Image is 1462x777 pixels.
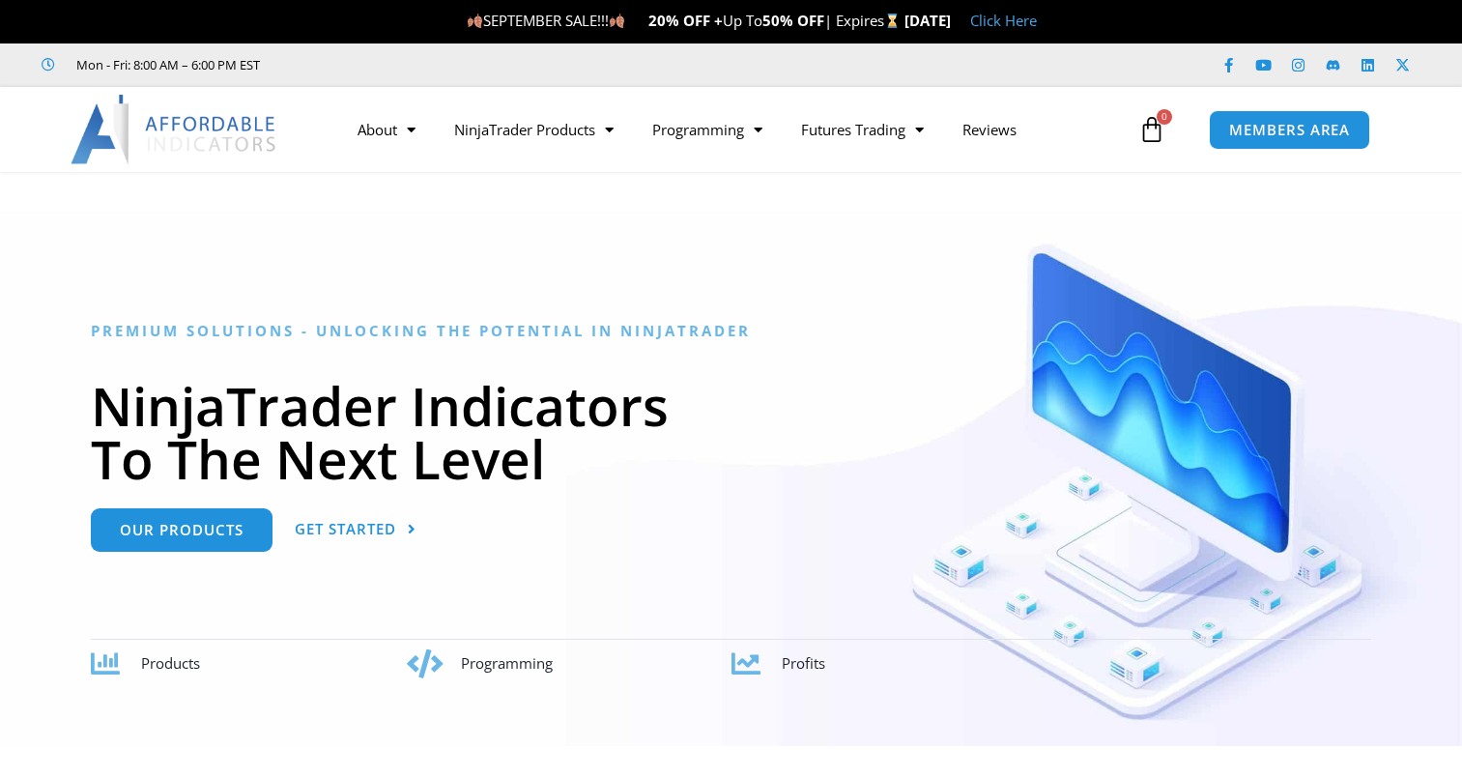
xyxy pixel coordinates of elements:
[648,11,723,30] strong: 20% OFF +
[287,55,577,74] iframe: Customer reviews powered by Trustpilot
[435,107,633,152] a: NinjaTrader Products
[782,107,943,152] a: Futures Trading
[1157,109,1172,125] span: 0
[91,322,1371,340] h6: Premium Solutions - Unlocking the Potential in NinjaTrader
[610,14,624,28] img: 🍂
[467,11,904,30] span: SEPTEMBER SALE!!! Up To | Expires
[295,522,396,536] span: Get Started
[91,379,1371,485] h1: NinjaTrader Indicators To The Next Level
[1209,110,1370,150] a: MEMBERS AREA
[885,14,900,28] img: ⌛
[141,653,200,673] span: Products
[461,653,553,673] span: Programming
[1229,123,1350,137] span: MEMBERS AREA
[1109,101,1194,158] a: 0
[468,14,482,28] img: 🍂
[633,107,782,152] a: Programming
[338,107,435,152] a: About
[120,523,244,537] span: Our Products
[762,11,824,30] strong: 50% OFF
[943,107,1036,152] a: Reviews
[904,11,951,30] strong: [DATE]
[295,508,416,552] a: Get Started
[782,653,825,673] span: Profits
[71,95,278,164] img: LogoAI | Affordable Indicators – NinjaTrader
[72,53,260,76] span: Mon - Fri: 8:00 AM – 6:00 PM EST
[970,11,1037,30] a: Click Here
[91,508,272,552] a: Our Products
[338,107,1133,152] nav: Menu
